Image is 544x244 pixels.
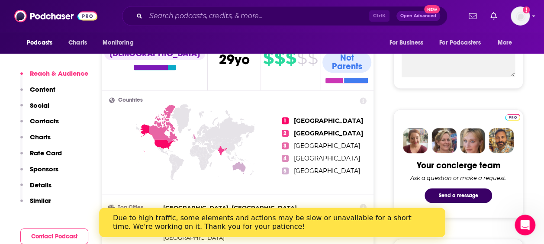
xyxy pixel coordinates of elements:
[294,154,360,162] span: [GEOGRAPHIC_DATA]
[30,117,59,125] p: Contacts
[489,128,514,153] img: Jon Profile
[400,14,436,18] span: Open Advanced
[30,149,62,157] p: Rate Card
[505,114,520,121] img: Podchaser Pro
[498,37,512,49] span: More
[163,234,225,241] span: [GEOGRAPHIC_DATA]
[99,208,445,237] iframe: Intercom live chat banner
[20,69,88,85] button: Reach & Audience
[410,174,506,181] div: Ask a question or make a request.
[460,128,485,153] img: Jules Profile
[21,35,64,51] button: open menu
[487,9,500,23] a: Show notifications dropdown
[294,142,360,150] span: [GEOGRAPHIC_DATA]
[294,129,363,137] span: [GEOGRAPHIC_DATA]
[20,181,52,197] button: Details
[297,51,307,65] span: $
[274,51,285,65] span: $
[396,11,440,21] button: Open AdvancedNew
[424,5,440,13] span: New
[30,101,49,109] p: Social
[282,130,289,137] span: 2
[14,8,97,24] img: Podchaser - Follow, Share and Rate Podcasts
[20,196,51,212] button: Similar
[30,69,88,77] p: Reach & Audience
[109,205,160,210] h3: Top Cities
[492,35,523,51] button: open menu
[122,6,447,26] div: Search podcasts, credits, & more...
[20,165,58,181] button: Sponsors
[403,128,428,153] img: Sydney Profile
[511,6,530,26] img: User Profile
[369,10,389,22] span: Ctrl K
[163,204,297,211] span: [GEOGRAPHIC_DATA], [GEOGRAPHIC_DATA]
[146,9,369,23] input: Search podcasts, credits, & more...
[465,9,480,23] a: Show notifications dropdown
[417,160,500,171] div: Your concierge team
[263,51,274,65] span: $
[294,117,363,125] span: [GEOGRAPHIC_DATA]
[68,37,87,49] span: Charts
[286,51,296,65] span: $
[20,149,62,165] button: Rate Card
[20,85,55,101] button: Content
[20,101,49,117] button: Social
[282,142,289,149] span: 3
[20,117,59,133] button: Contacts
[308,51,318,65] span: $
[439,37,481,49] span: For Podcasters
[103,37,133,49] span: Monitoring
[282,167,289,174] span: 5
[511,6,530,26] span: Logged in as AtriaBooks
[97,35,145,51] button: open menu
[425,188,492,203] button: Send a message
[27,37,52,49] span: Podcasts
[30,196,51,205] p: Similar
[30,165,58,173] p: Sponsors
[511,6,530,26] button: Show profile menu
[30,181,52,189] p: Details
[294,167,360,175] span: [GEOGRAPHIC_DATA]
[282,155,289,162] span: 4
[63,35,92,51] a: Charts
[163,203,298,213] span: ,
[505,112,520,121] a: Pro website
[30,133,51,141] p: Charts
[389,37,423,49] span: For Business
[431,128,457,153] img: Barbara Profile
[322,52,371,73] div: Not Parents
[282,117,289,124] span: 1
[219,51,250,68] span: 29 yo
[434,35,493,51] button: open menu
[118,97,143,103] span: Countries
[383,35,434,51] button: open menu
[20,133,51,149] button: Charts
[30,85,55,93] p: Content
[515,215,535,235] iframe: Intercom live chat
[523,6,530,13] svg: Add a profile image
